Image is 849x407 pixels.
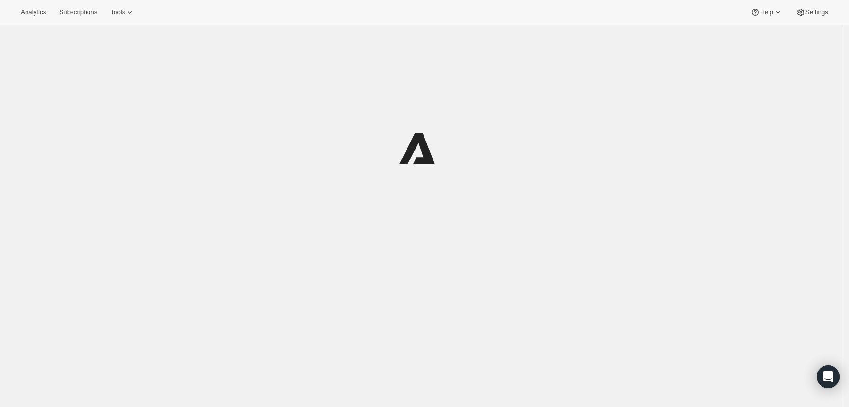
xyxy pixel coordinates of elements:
[53,6,103,19] button: Subscriptions
[805,9,828,16] span: Settings
[105,6,140,19] button: Tools
[15,6,52,19] button: Analytics
[760,9,773,16] span: Help
[59,9,97,16] span: Subscriptions
[745,6,788,19] button: Help
[110,9,125,16] span: Tools
[21,9,46,16] span: Analytics
[817,365,840,388] div: Open Intercom Messenger
[790,6,834,19] button: Settings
